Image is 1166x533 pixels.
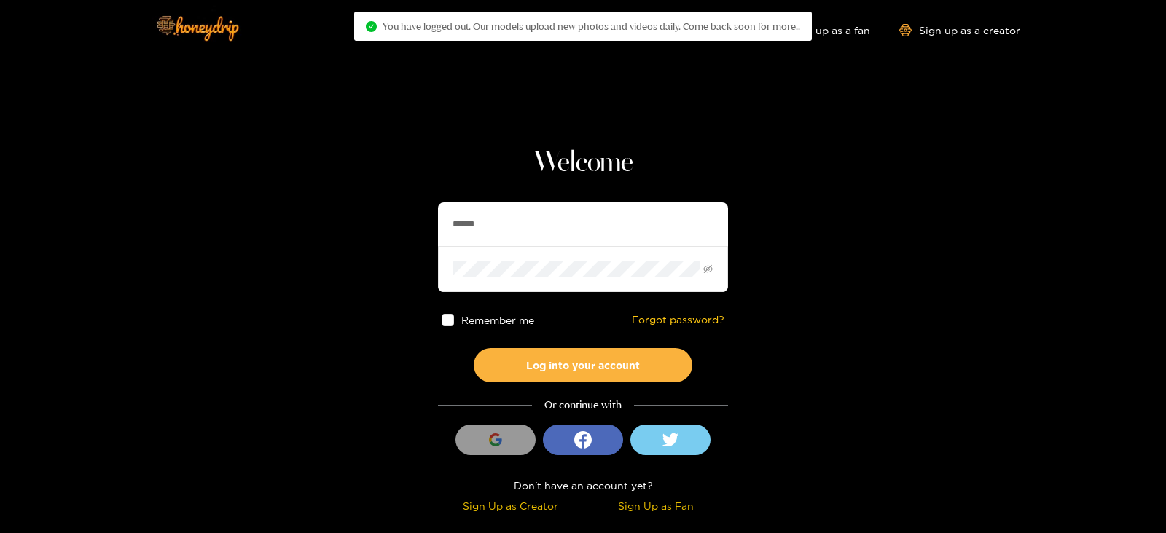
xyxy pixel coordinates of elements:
button: Log into your account [474,348,692,382]
span: You have logged out. Our models upload new photos and videos daily. Come back soon for more.. [383,20,800,32]
div: Don't have an account yet? [438,477,728,494]
div: Or continue with [438,397,728,414]
span: eye-invisible [703,264,713,274]
span: Remember me [461,315,534,325]
a: Sign up as a fan [770,24,870,36]
div: Sign Up as Creator [442,497,579,514]
span: check-circle [366,21,377,32]
h1: Welcome [438,146,728,181]
div: Sign Up as Fan [587,497,724,514]
a: Forgot password? [632,314,724,326]
a: Sign up as a creator [899,24,1020,36]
